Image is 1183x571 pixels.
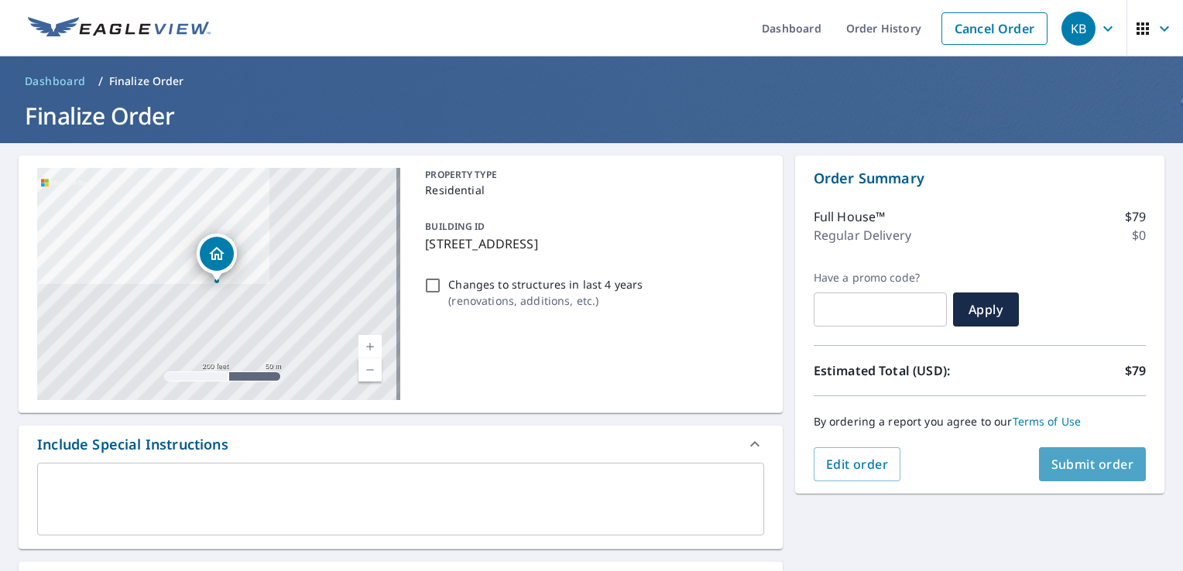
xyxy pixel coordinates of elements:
span: Submit order [1051,456,1134,473]
p: [STREET_ADDRESS] [425,234,757,253]
p: Estimated Total (USD): [814,361,980,380]
span: Apply [965,301,1006,318]
span: Dashboard [25,74,86,89]
p: ( renovations, additions, etc. ) [448,292,643,309]
div: Dropped pin, building 1, Residential property, 62 WATERFORD CRES CHESTERMERE AB T1X2V1 [197,234,237,282]
p: $79 [1125,207,1146,226]
nav: breadcrumb [19,69,1164,94]
button: Edit order [814,447,901,481]
p: Order Summary [814,168,1146,189]
div: KB [1061,12,1096,46]
p: $79 [1125,361,1146,380]
div: Include Special Instructions [37,434,228,455]
a: Terms of Use [1013,414,1082,429]
button: Apply [953,292,1019,327]
p: $0 [1132,226,1146,244]
a: Current Level 17, Zoom In [358,335,382,358]
p: By ordering a report you agree to our [814,415,1146,429]
a: Cancel Order [941,12,1048,45]
p: Changes to structures in last 4 years [448,276,643,292]
p: Finalize Order [109,74,184,89]
h1: Finalize Order [19,100,1164,132]
p: PROPERTY TYPE [425,168,757,182]
a: Current Level 17, Zoom Out [358,358,382,381]
p: Regular Delivery [814,226,911,244]
span: Edit order [826,456,889,473]
div: Include Special Instructions [19,426,783,463]
img: EV Logo [28,17,211,40]
button: Submit order [1039,447,1147,481]
p: BUILDING ID [425,220,485,233]
p: Residential [425,182,757,198]
p: Full House™ [814,207,886,226]
a: Dashboard [19,69,92,94]
li: / [98,72,103,91]
label: Have a promo code? [814,271,947,285]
